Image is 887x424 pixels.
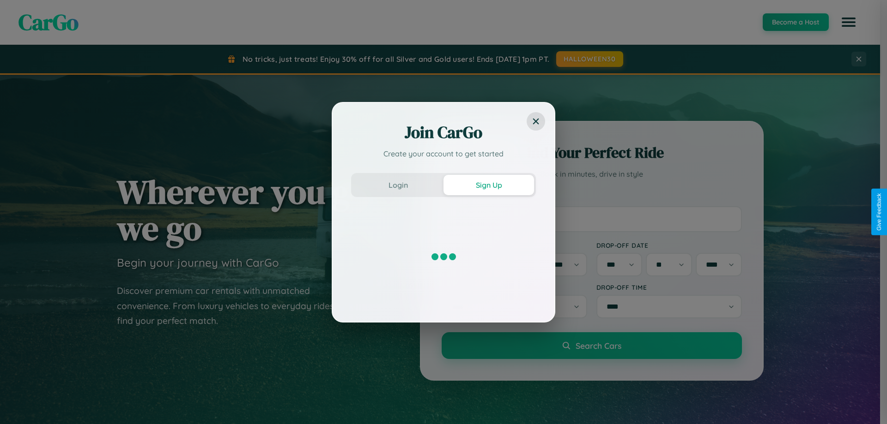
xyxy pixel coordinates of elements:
p: Create your account to get started [351,148,536,159]
h2: Join CarGo [351,121,536,143]
button: Login [353,175,443,195]
button: Sign Up [443,175,534,195]
div: Give Feedback [876,193,882,231]
iframe: Intercom live chat [9,393,31,415]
